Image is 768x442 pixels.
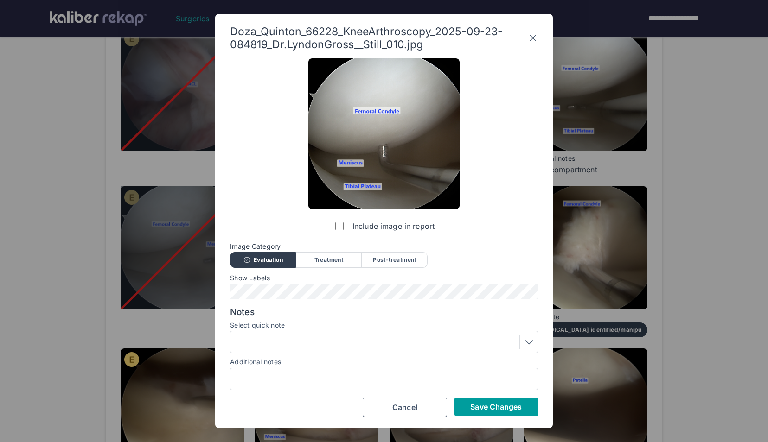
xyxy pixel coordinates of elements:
[230,243,538,250] span: Image Category
[230,252,296,268] div: Evaluation
[362,252,428,268] div: Post-treatment
[335,222,344,230] input: Include image in report
[230,358,281,366] label: Additional notes
[454,398,538,416] button: Save Changes
[363,398,447,417] button: Cancel
[296,252,362,268] div: Treatment
[230,25,528,51] span: Doza_Quinton_66228_KneeArthroscopy_2025-09-23-084819_Dr.LyndonGross__Still_010.jpg
[308,58,460,209] img: Doza_Quinton_66228_KneeArthroscopy_2025-09-23-084819_Dr.LyndonGross__Still_010.jpg
[230,322,538,329] label: Select quick note
[230,274,538,282] span: Show Labels
[230,307,538,318] span: Notes
[392,403,417,412] span: Cancel
[470,402,522,411] span: Save Changes
[333,217,435,235] label: Include image in report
